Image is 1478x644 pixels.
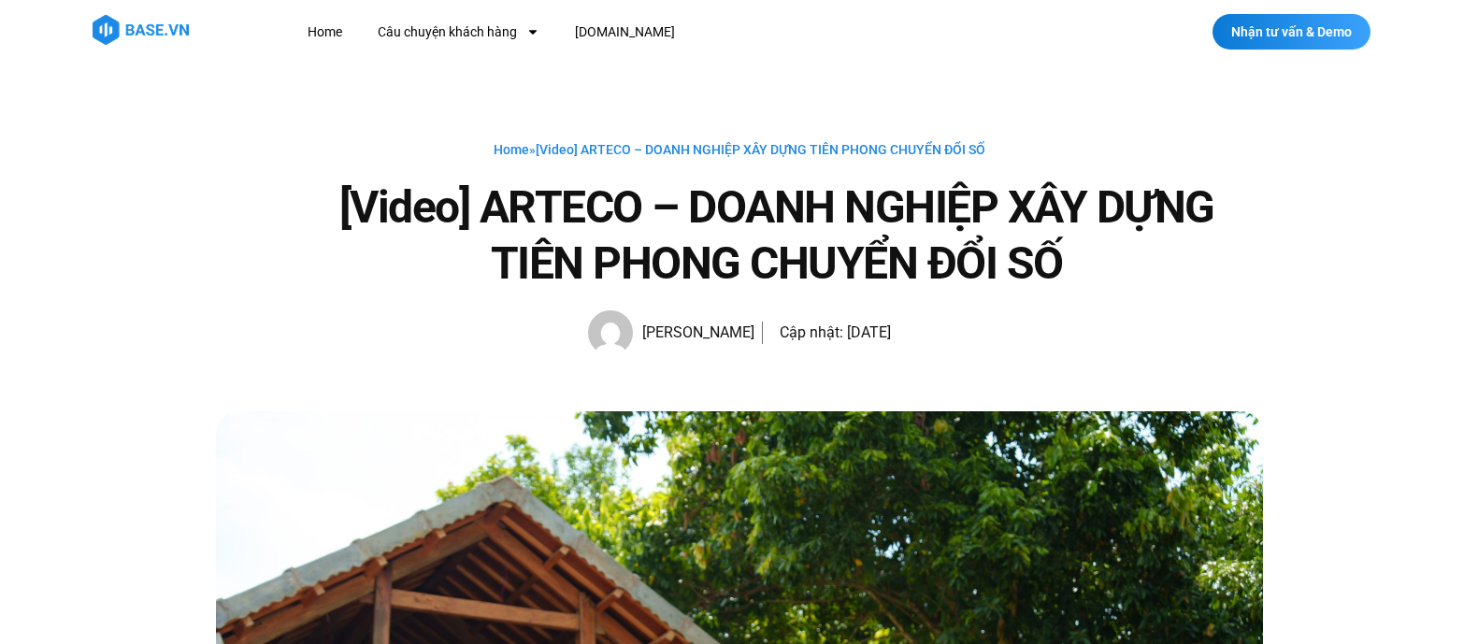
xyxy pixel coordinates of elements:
a: Nhận tư vấn & Demo [1213,14,1370,50]
a: Câu chuyện khách hàng [364,15,553,50]
span: [Video] ARTECO – DOANH NGHIỆP XÂY DỰNG TIÊN PHONG CHUYỂN ĐỔI SỐ [536,142,985,157]
time: [DATE] [847,323,891,341]
nav: Menu [294,15,1018,50]
span: Nhận tư vấn & Demo [1231,25,1352,38]
span: » [494,142,985,157]
img: Picture of Hạnh Hoàng [588,310,633,355]
a: Picture of Hạnh Hoàng [PERSON_NAME] [588,310,754,355]
a: Home [294,15,356,50]
span: Cập nhật: [780,323,843,341]
a: [DOMAIN_NAME] [561,15,689,50]
a: Home [494,142,529,157]
span: [PERSON_NAME] [633,320,754,346]
h1: [Video] ARTECO – DOANH NGHIỆP XÂY DỰNG TIÊN PHONG CHUYỂN ĐỔI SỐ [291,179,1263,292]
